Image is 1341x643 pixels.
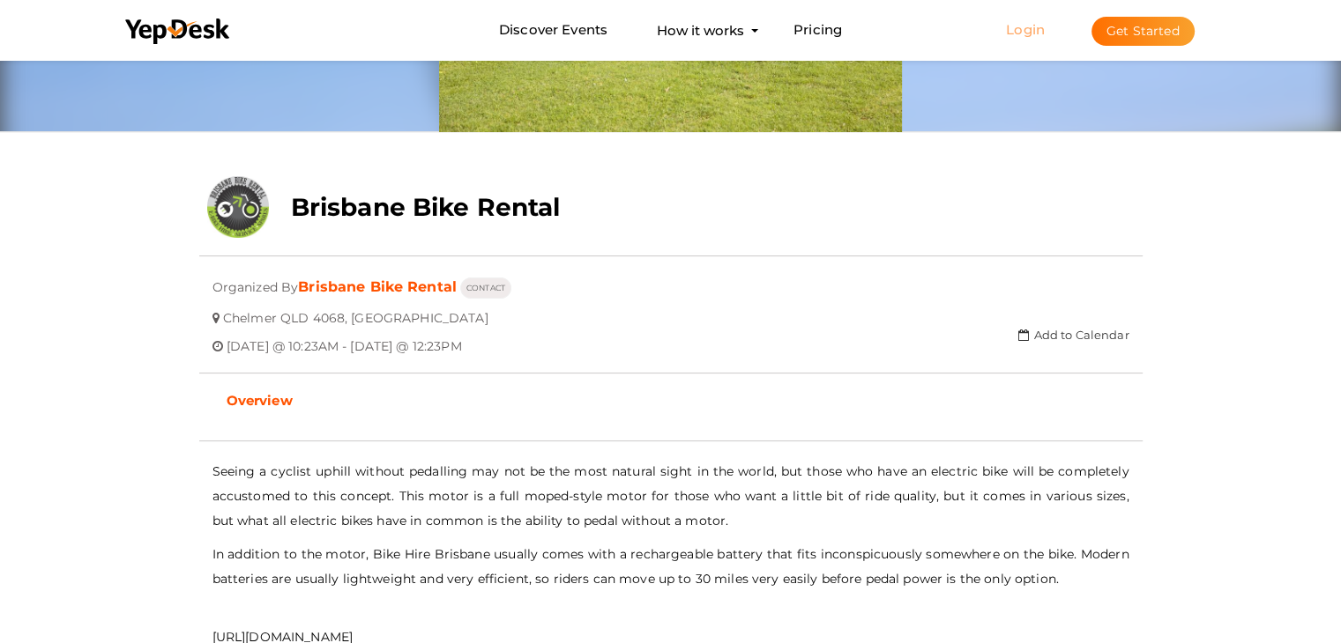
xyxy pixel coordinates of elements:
span: [DATE] @ 10:23AM - [DATE] @ 12:23PM [227,325,462,354]
a: Discover Events [499,14,607,47]
b: Overview [227,392,293,409]
a: Overview [213,379,306,423]
a: Brisbane Bike Rental [298,278,457,295]
img: UYJWWHKZ_small.png [207,176,269,238]
a: Pricing [793,14,842,47]
p: In addition to the motor, Bike Hire Brisbane usually comes with a rechargeable battery that fits ... [212,542,1129,591]
button: How it works [652,14,749,47]
a: Add to Calendar [1018,328,1129,342]
p: Seeing a cyclist uphill without pedalling may not be the most natural sight in the world, but tho... [212,459,1129,533]
b: Brisbane Bike Rental [291,192,561,222]
span: Chelmer QLD 4068, [GEOGRAPHIC_DATA] [223,297,488,326]
button: Get Started [1091,17,1195,46]
a: Login [1006,21,1045,38]
button: CONTACT [460,277,511,299]
span: Organized By [212,266,299,295]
